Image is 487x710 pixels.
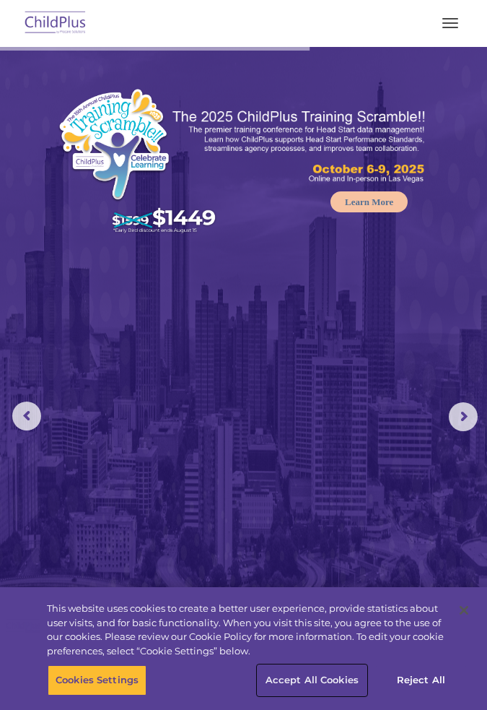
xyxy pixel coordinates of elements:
span: Last name [206,95,250,106]
img: ChildPlus by Procare Solutions [22,7,89,40]
button: Accept All Cookies [258,665,367,696]
a: Learn More [330,191,408,212]
button: Cookies Settings [48,665,146,696]
button: Reject All [376,665,466,696]
span: Phone number [206,155,267,165]
button: Close [448,594,480,626]
div: This website uses cookies to create a better user experience, provide statistics about user visit... [47,602,451,658]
